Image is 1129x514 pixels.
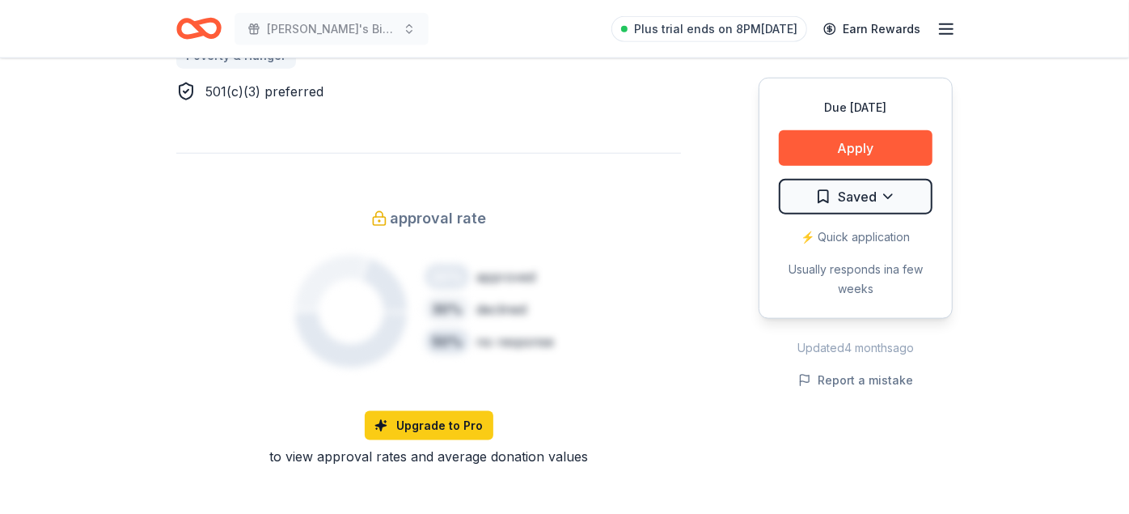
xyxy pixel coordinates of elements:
div: no response [476,332,554,351]
a: Upgrade to Pro [365,411,493,440]
div: Updated 4 months ago [759,338,953,358]
div: declined [476,299,526,319]
span: Saved [838,186,877,207]
div: Due [DATE] [779,98,932,117]
span: 501(c)(3) preferred [205,83,323,100]
button: [PERSON_NAME]'s Birthday [PERSON_NAME] [235,13,429,45]
div: 20 % [425,264,470,290]
button: Apply [779,130,932,166]
div: Usually responds in a few weeks [779,260,932,299]
div: approved [476,267,535,287]
div: 30 % [425,296,470,322]
a: Earn Rewards [814,15,930,44]
button: Saved [779,179,932,215]
span: [PERSON_NAME]'s Birthday [PERSON_NAME] [267,19,396,39]
a: Home [176,10,222,48]
span: approval rate [391,206,487,232]
span: Plus trial ends on 8PM[DATE] [634,19,797,39]
div: ⚡️ Quick application [779,227,932,247]
div: 50 % [425,329,470,355]
a: Plus trial ends on 8PM[DATE] [611,16,807,42]
div: to view approval rates and average donation values [176,447,681,466]
button: Report a mistake [798,371,913,390]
